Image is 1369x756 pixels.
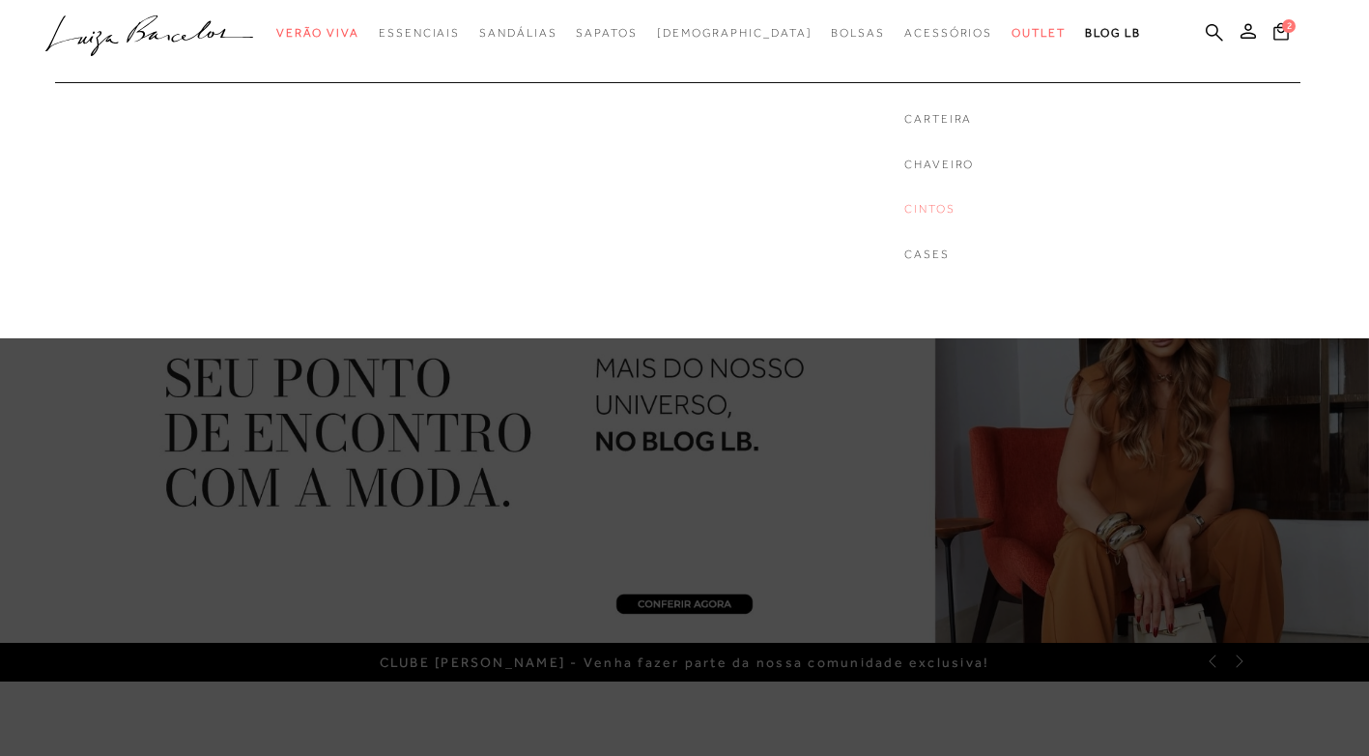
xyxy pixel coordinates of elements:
[904,157,974,173] a: noSubCategoriesText
[1085,26,1141,40] span: BLOG LB
[1085,15,1141,51] a: BLOG LB
[576,15,637,51] a: categoryNavScreenReaderText
[276,26,359,40] span: Verão Viva
[904,26,992,40] span: Acessórios
[904,247,974,263] a: noSubCategoriesText
[831,15,885,51] a: categoryNavScreenReaderText
[657,26,813,40] span: [DEMOGRAPHIC_DATA]
[379,26,460,40] span: Essenciais
[657,15,813,51] a: noSubCategoriesText
[479,15,556,51] a: categoryNavScreenReaderText
[1012,26,1066,40] span: Outlet
[276,15,359,51] a: categoryNavScreenReaderText
[576,26,637,40] span: Sapatos
[831,26,885,40] span: Bolsas
[1282,19,1296,33] span: 2
[479,26,556,40] span: Sandálias
[904,111,974,128] a: noSubCategoriesText
[904,15,992,51] a: categoryNavScreenReaderText
[1012,15,1066,51] a: categoryNavScreenReaderText
[904,201,974,218] a: noSubCategoriesText
[1268,21,1295,47] button: 2
[379,15,460,51] a: categoryNavScreenReaderText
